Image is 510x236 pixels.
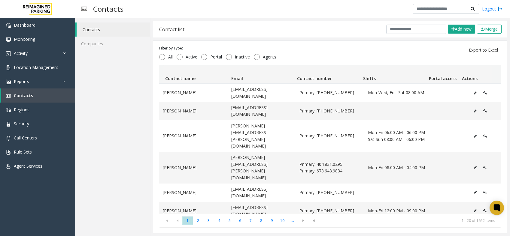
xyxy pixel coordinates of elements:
td: [PERSON_NAME] [159,152,228,184]
img: 'icon' [6,164,11,169]
span: Go to the last page [308,217,319,225]
span: Portal [207,54,225,60]
img: 'icon' [6,150,11,155]
a: Logout [482,6,502,12]
span: Primary: 404-688-6492 [299,108,361,114]
th: Portal access [427,65,460,83]
input: Agents [254,54,260,60]
span: Page 6 [235,217,245,225]
button: Edit Portal Access [480,188,490,197]
span: Dashboard [14,22,35,28]
img: logout [498,6,502,12]
span: Page 2 [193,217,203,225]
span: Security [14,121,29,127]
span: Primary: 678.643.9834 [299,168,361,174]
td: [EMAIL_ADDRESS][DOMAIN_NAME] [228,84,296,102]
img: 'icon' [6,94,11,98]
span: Mon-Fri 08:00 AM - 04:00 PM [368,164,429,171]
button: Edit [470,88,480,97]
img: 'icon' [6,65,11,70]
span: Go to the next page [299,218,307,223]
span: Primary: 404-536-4923 [299,189,361,196]
button: Edit [470,132,480,141]
span: Agents [260,54,279,60]
img: pageIcon [81,1,87,16]
span: Activity [14,50,28,56]
span: Rule Sets [14,149,32,155]
span: Reports [14,79,29,84]
span: Page 11 [287,217,298,225]
span: Primary: 404-597-0824 [299,89,361,96]
input: All [159,54,165,60]
th: Email [229,65,294,83]
button: Add new [448,25,475,34]
h3: Contacts [90,1,126,16]
span: Page 9 [266,217,277,225]
span: Primary: 404-409-1757 [299,133,361,139]
span: Mon-Wed, Fri - Sat 08:00 AM [368,89,429,96]
button: Edit [470,106,480,115]
span: Call Centers [14,135,37,141]
button: Edit [470,188,480,197]
span: Monitoring [14,36,35,42]
kendo-pager-info: 1 - 20 of 1652 items [323,218,495,223]
input: Active [177,54,183,60]
span: Go to the next page [298,217,308,225]
span: Regions [14,107,29,112]
td: [PERSON_NAME] [159,184,228,202]
img: 'icon' [6,79,11,84]
img: check [481,28,485,31]
span: Page 8 [256,217,266,225]
th: Actions [459,65,492,83]
span: Page 7 [245,217,256,225]
span: Location Management [14,64,58,70]
div: Filter by Type: [159,46,279,51]
td: [PERSON_NAME][EMAIL_ADDRESS][PERSON_NAME][DOMAIN_NAME] [228,120,296,152]
td: [PERSON_NAME] [159,202,228,220]
span: Agent Services [14,163,42,169]
span: Page 5 [224,217,235,225]
button: Edit [470,206,480,215]
td: [PERSON_NAME] [159,102,228,120]
img: 'icon' [6,136,11,141]
span: Page 10 [277,217,287,225]
a: Companies [75,37,150,51]
div: Contact list [159,25,184,33]
input: Inactive [226,54,232,60]
span: Sat-Sun 08:00 AM - 06:00 PM [368,136,429,143]
th: Shifts [360,65,426,83]
button: Merge [477,25,502,34]
span: Primary: 205-451-2567 [299,208,361,214]
span: Go to the last page [310,218,318,223]
span: Contacts [14,93,33,98]
img: 'icon' [6,51,11,56]
td: [EMAIL_ADDRESS][DOMAIN_NAME] [228,184,296,202]
span: Primary: 404.831.0295 [299,161,361,168]
button: Edit Portal Access [480,88,490,97]
a: Contacts [1,88,75,103]
img: 'icon' [6,37,11,42]
div: Data table [159,65,501,214]
a: Contacts [77,22,150,37]
span: All [165,54,176,60]
th: Contact name [163,65,229,83]
td: [EMAIL_ADDRESS][DOMAIN_NAME] [228,102,296,120]
span: Page 3 [203,217,214,225]
td: [PERSON_NAME][EMAIL_ADDRESS][PERSON_NAME][DOMAIN_NAME] [228,152,296,184]
button: Edit Portal Access [480,132,490,141]
img: 'icon' [6,23,11,28]
span: Page 1 [182,217,193,225]
button: Edit Portal Access [480,163,490,172]
td: [EMAIL_ADDRESS][DOMAIN_NAME] [228,202,296,220]
img: 'icon' [6,122,11,127]
span: Active [183,54,200,60]
span: Inactive [232,54,253,60]
button: Edit Portal Access [480,206,490,215]
span: Mon-Fri 12:00 PM - 09:00 PM [368,208,429,214]
button: Edit [470,163,480,172]
input: Portal [201,54,207,60]
button: Edit Portal Access [480,106,490,115]
span: Mon-Fri 06:00 AM - 06:00 PM [368,129,429,136]
td: [PERSON_NAME] [159,120,228,152]
th: Contact number [295,65,360,83]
